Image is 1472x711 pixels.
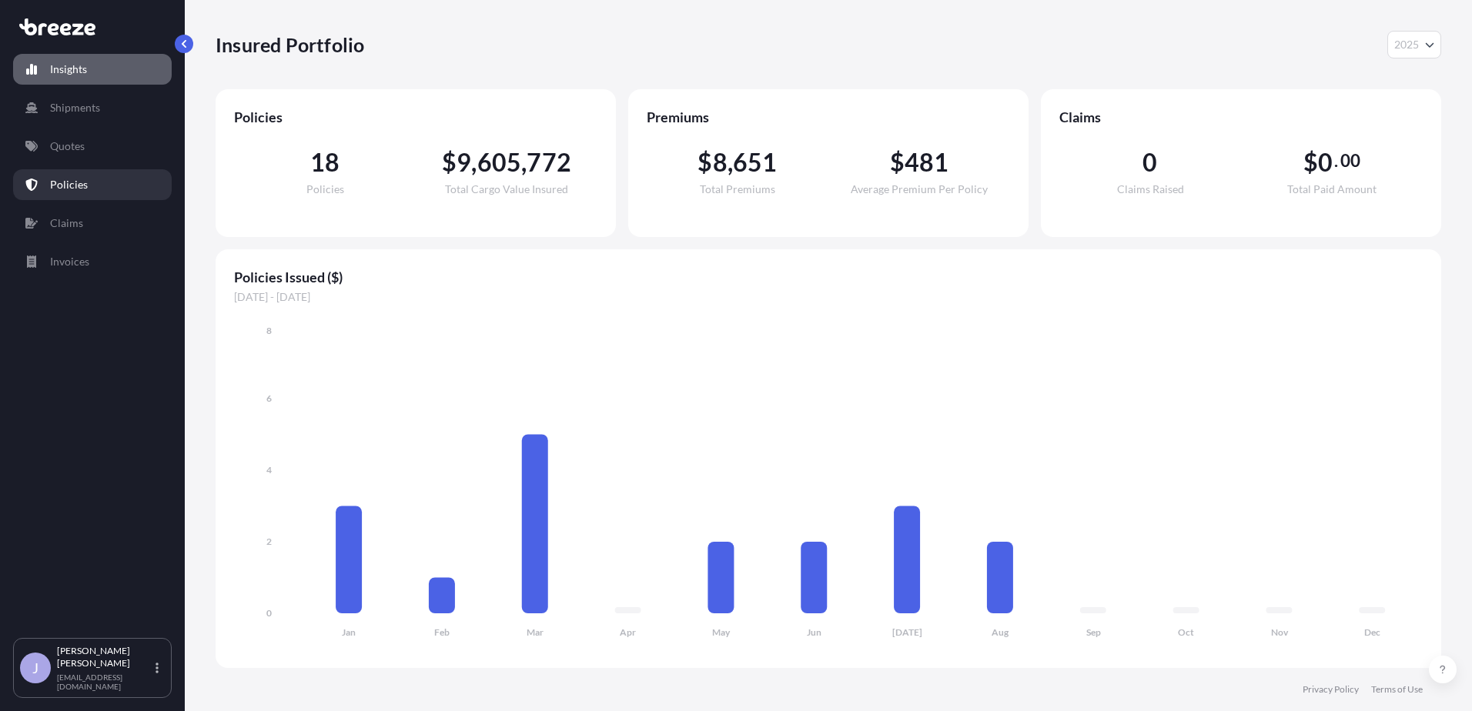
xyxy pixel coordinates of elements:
button: Year Selector [1387,31,1441,58]
p: Policies [50,177,88,192]
span: $ [442,150,457,175]
p: [EMAIL_ADDRESS][DOMAIN_NAME] [57,673,152,691]
p: [PERSON_NAME] [PERSON_NAME] [57,645,152,669]
tspan: 6 [266,392,272,404]
span: 481 [905,150,949,175]
tspan: Mar [527,626,544,638]
p: Shipments [50,100,100,115]
tspan: 0 [266,607,272,619]
span: 9 [457,150,471,175]
span: 18 [310,150,340,175]
tspan: Sep [1086,626,1101,638]
span: Total Premiums [700,184,775,195]
p: Quotes [50,139,85,154]
span: Total Cargo Value Insured [445,184,568,195]
a: Invoices [13,246,172,277]
span: , [728,150,733,175]
span: [DATE] - [DATE] [234,289,1423,305]
span: 0 [1318,150,1333,175]
span: 605 [477,150,522,175]
span: . [1334,155,1338,167]
span: Premiums [647,108,1010,126]
span: 772 [527,150,571,175]
span: $ [1303,150,1318,175]
a: Terms of Use [1371,683,1423,696]
span: 651 [733,150,778,175]
tspan: Feb [434,626,450,638]
span: 0 [1142,150,1157,175]
p: Insights [50,62,87,77]
tspan: Aug [992,626,1009,638]
p: Insured Portfolio [216,32,364,57]
tspan: 2 [266,536,272,547]
tspan: [DATE] [892,626,922,638]
a: Policies [13,169,172,200]
a: Quotes [13,131,172,162]
span: $ [890,150,905,175]
tspan: Nov [1271,626,1289,638]
span: 8 [713,150,728,175]
span: Total Paid Amount [1287,184,1377,195]
tspan: Dec [1364,626,1380,638]
span: Average Premium Per Policy [851,184,988,195]
tspan: Oct [1178,626,1194,638]
span: 2025 [1394,37,1419,52]
a: Claims [13,208,172,239]
p: Invoices [50,254,89,269]
tspan: 8 [266,325,272,336]
span: Claims [1059,108,1423,126]
a: Insights [13,54,172,85]
p: Claims [50,215,83,231]
span: J [32,660,38,676]
span: , [521,150,527,175]
span: Policies Issued ($) [234,268,1423,286]
tspan: 4 [266,464,272,476]
span: , [471,150,477,175]
span: Policies [234,108,597,126]
tspan: Jun [807,626,821,638]
tspan: May [712,626,731,638]
a: Shipments [13,92,172,123]
span: 00 [1340,155,1360,167]
tspan: Jan [342,626,356,638]
span: Policies [306,184,344,195]
span: $ [698,150,712,175]
span: Claims Raised [1117,184,1184,195]
a: Privacy Policy [1303,683,1359,696]
tspan: Apr [620,626,636,638]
